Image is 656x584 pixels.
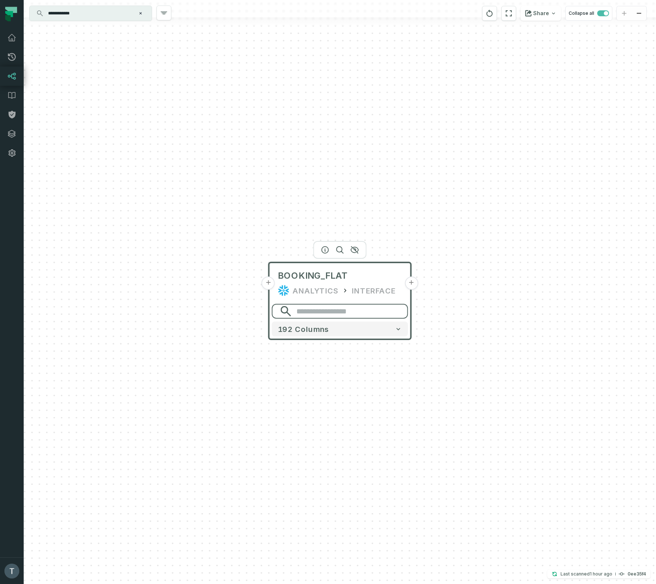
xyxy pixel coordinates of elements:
[521,6,561,21] button: Share
[137,10,144,17] button: Clear search query
[590,571,612,577] relative-time: Aug 11, 2025, 11:27 AM GMT+2
[278,325,329,333] span: 192 columns
[352,285,396,296] div: INTERFACE
[405,276,418,290] button: +
[4,564,19,578] img: avatar of Taher Hekmatfar
[293,285,339,296] div: ANALYTICS
[628,572,646,576] h4: 0ee35f4
[547,570,650,578] button: Last scanned[DATE] 11:27:540ee35f4
[561,570,612,578] p: Last scanned
[565,6,612,21] button: Collapse all
[278,270,348,282] span: BOOKING_FLAT
[262,276,275,290] button: +
[632,6,646,21] button: zoom out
